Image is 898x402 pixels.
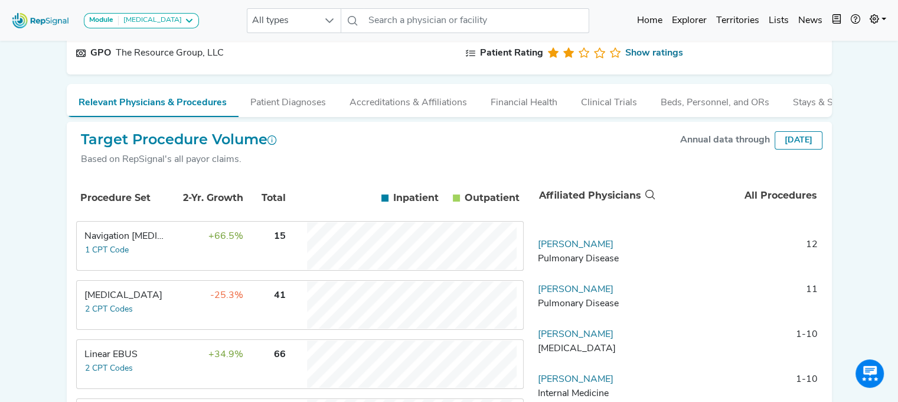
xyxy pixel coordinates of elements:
[538,342,652,356] div: General Surgery
[680,133,770,147] div: Annual data through
[667,9,711,33] a: Explorer
[658,176,822,215] th: All Procedures
[247,9,318,33] span: All types
[274,350,286,359] span: 66
[538,285,613,294] a: [PERSON_NAME]
[274,232,286,241] span: 15
[81,131,277,148] h2: Target Procedure Volume
[827,9,846,33] button: Intel Book
[538,387,652,401] div: Internal Medicine
[274,291,286,300] span: 41
[781,84,874,116] button: Stays & Services
[657,283,822,318] td: 11
[711,9,764,33] a: Territories
[538,240,613,249] a: [PERSON_NAME]
[649,84,781,116] button: Beds, Personnel, and ORs
[84,244,129,257] button: 1 CPT Code
[764,9,793,33] a: Lists
[538,252,652,266] div: Pulmonary Disease
[119,16,182,25] div: [MEDICAL_DATA]
[538,375,613,384] a: [PERSON_NAME]
[84,229,165,244] div: Navigation Bronchoscopy
[775,131,822,150] div: [DATE]
[168,178,245,218] th: 2-Yr. Growth
[84,288,165,303] div: Transbronchial Biopsy
[538,297,652,311] div: Pulmonary Disease
[84,348,165,362] div: Linear EBUS
[534,176,658,215] th: Affiliated Physicians
[246,178,288,218] th: Total
[338,84,479,116] button: Accreditations & Affiliations
[657,238,822,273] td: 12
[480,46,543,60] div: Patient Rating
[364,8,589,33] input: Search a physician or facility
[208,232,243,241] span: +66.5%
[632,9,667,33] a: Home
[793,9,827,33] a: News
[67,84,239,117] button: Relevant Physicians & Procedures
[569,84,649,116] button: Clinical Trials
[84,362,133,375] button: 2 CPT Codes
[84,303,133,316] button: 2 CPT Codes
[208,350,243,359] span: +34.9%
[81,153,277,167] div: Based on RepSignal's all payor claims.
[538,330,613,339] a: [PERSON_NAME]
[90,46,111,60] div: GPO
[84,13,199,28] button: Module[MEDICAL_DATA]
[465,191,520,205] span: Outpatient
[89,17,113,24] strong: Module
[479,84,569,116] button: Financial Health
[657,328,822,363] td: 1-10
[239,84,338,116] button: Patient Diagnoses
[210,291,243,300] span: -25.3%
[79,178,167,218] th: Procedure Set
[116,46,224,60] div: The Resource Group, LLC
[393,191,439,205] span: Inpatient
[625,46,683,60] a: Show ratings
